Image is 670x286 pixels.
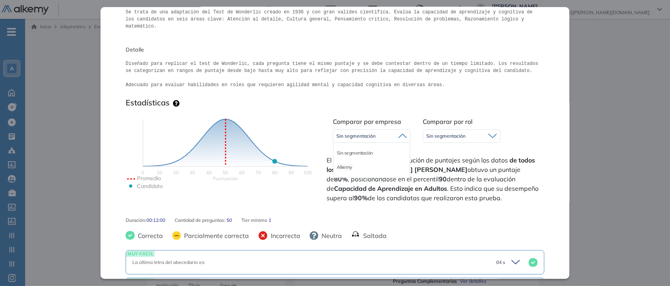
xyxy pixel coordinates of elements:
[334,185,447,192] strong: Capacidad de Aprendizaje en Adultos
[256,170,261,175] text: 70
[354,194,368,202] strong: 90%
[272,170,277,175] text: 80
[334,175,348,183] strong: 80%
[439,175,447,183] strong: 90
[327,155,543,203] span: El gráfico presenta la distribución de puntajes según los datos . obtuvo un puntaje de , posicion...
[126,46,544,54] span: Detalle
[337,149,373,157] li: Sin segmentación
[327,156,535,173] strong: de todos los perfiles
[135,231,163,240] span: Correcta
[173,170,179,175] text: 20
[126,60,544,89] pre: Diseñado para replicar el test de Wonderlic, cada pregunta tiene el mismo puntaje y se debe conte...
[423,118,473,125] span: Comparar por rol
[268,231,300,240] span: Incorrecta
[126,217,146,224] span: Duración :
[318,231,342,240] span: Neutra
[126,98,170,107] h3: Estadísticas
[126,251,155,256] span: MUY FÁCIL
[496,259,505,266] span: 04 s
[414,166,467,173] strong: [PERSON_NAME]
[132,259,205,265] span: La última letra del abecedario es:
[223,170,228,175] text: 50
[239,170,245,175] text: 60
[529,195,670,286] div: Widget de chat
[336,133,376,139] span: Sin segmentación
[288,170,294,175] text: 90
[427,133,466,139] span: Sin segmentación
[137,175,161,182] text: Promedio
[206,170,212,175] text: 40
[137,183,163,190] text: Candidato
[333,118,401,125] span: Comparar por empresa
[337,163,352,171] li: Alkemy
[190,170,195,175] text: 30
[126,278,155,284] span: MUY FÁCIL
[181,231,249,240] span: Parcialmente correcta
[126,9,544,30] pre: Se trata de una adaptación del Test de Wonderlic creado en 1936 y con gran valides científica. Ev...
[157,170,162,175] text: 10
[142,170,144,175] text: 0
[213,175,238,181] text: Scores
[529,195,670,286] iframe: Chat Widget
[304,170,312,175] text: 100
[360,231,387,240] span: Saltada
